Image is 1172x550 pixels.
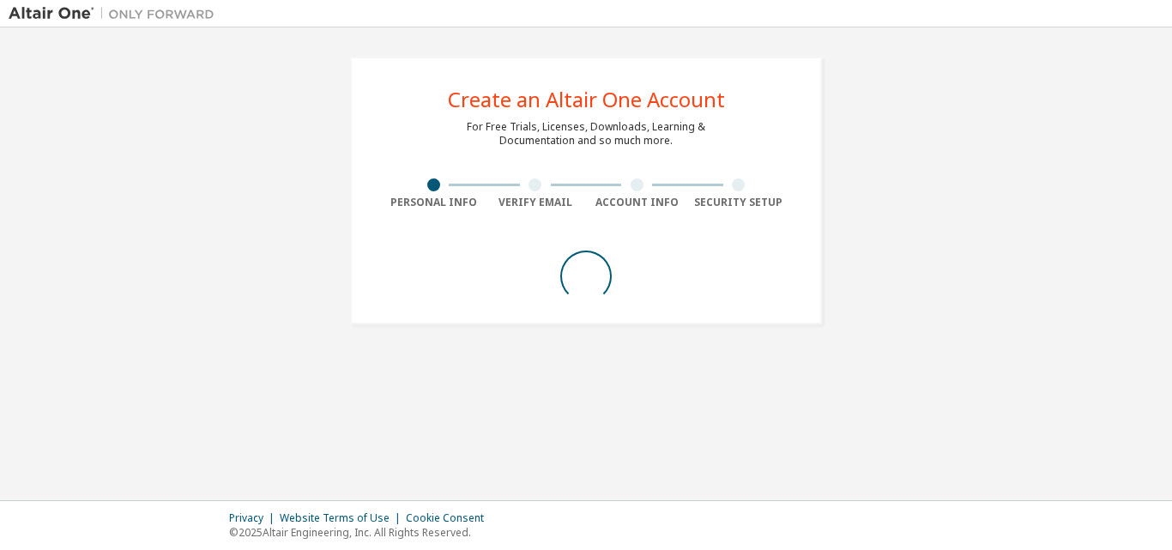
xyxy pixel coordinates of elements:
[229,511,280,525] div: Privacy
[688,196,790,209] div: Security Setup
[406,511,494,525] div: Cookie Consent
[229,525,494,540] p: © 2025 Altair Engineering, Inc. All Rights Reserved.
[586,196,688,209] div: Account Info
[485,196,587,209] div: Verify Email
[9,5,223,22] img: Altair One
[467,120,705,148] div: For Free Trials, Licenses, Downloads, Learning & Documentation and so much more.
[383,196,485,209] div: Personal Info
[280,511,406,525] div: Website Terms of Use
[448,89,725,110] div: Create an Altair One Account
